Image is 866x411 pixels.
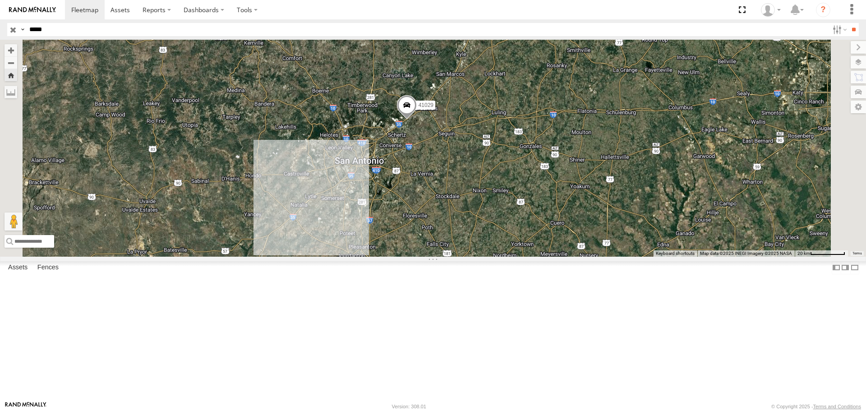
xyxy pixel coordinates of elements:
i: ? [816,3,830,17]
img: rand-logo.svg [9,7,56,13]
label: Assets [4,262,32,274]
div: Version: 308.01 [392,404,426,409]
a: Visit our Website [5,402,46,411]
button: Zoom Home [5,69,17,81]
label: Hide Summary Table [850,261,859,274]
label: Dock Summary Table to the Left [832,261,841,274]
span: 20 km [797,251,810,256]
a: Terms and Conditions [813,404,861,409]
label: Measure [5,86,17,98]
label: Dock Summary Table to the Right [841,261,850,274]
button: Drag Pegman onto the map to open Street View [5,212,23,231]
div: Aurora Salinas [758,3,784,17]
div: © Copyright 2025 - [771,404,861,409]
button: Zoom out [5,56,17,69]
label: Search Query [19,23,26,36]
label: Search Filter Options [829,23,848,36]
a: Terms (opens in new tab) [852,251,862,255]
button: Keyboard shortcuts [656,250,695,257]
label: Fences [33,262,63,274]
button: Map Scale: 20 km per 74 pixels [795,250,848,257]
label: Map Settings [851,101,866,113]
span: Map data ©2025 INEGI Imagery ©2025 NASA [700,251,792,256]
span: 41029 [419,102,433,109]
button: Zoom in [5,44,17,56]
